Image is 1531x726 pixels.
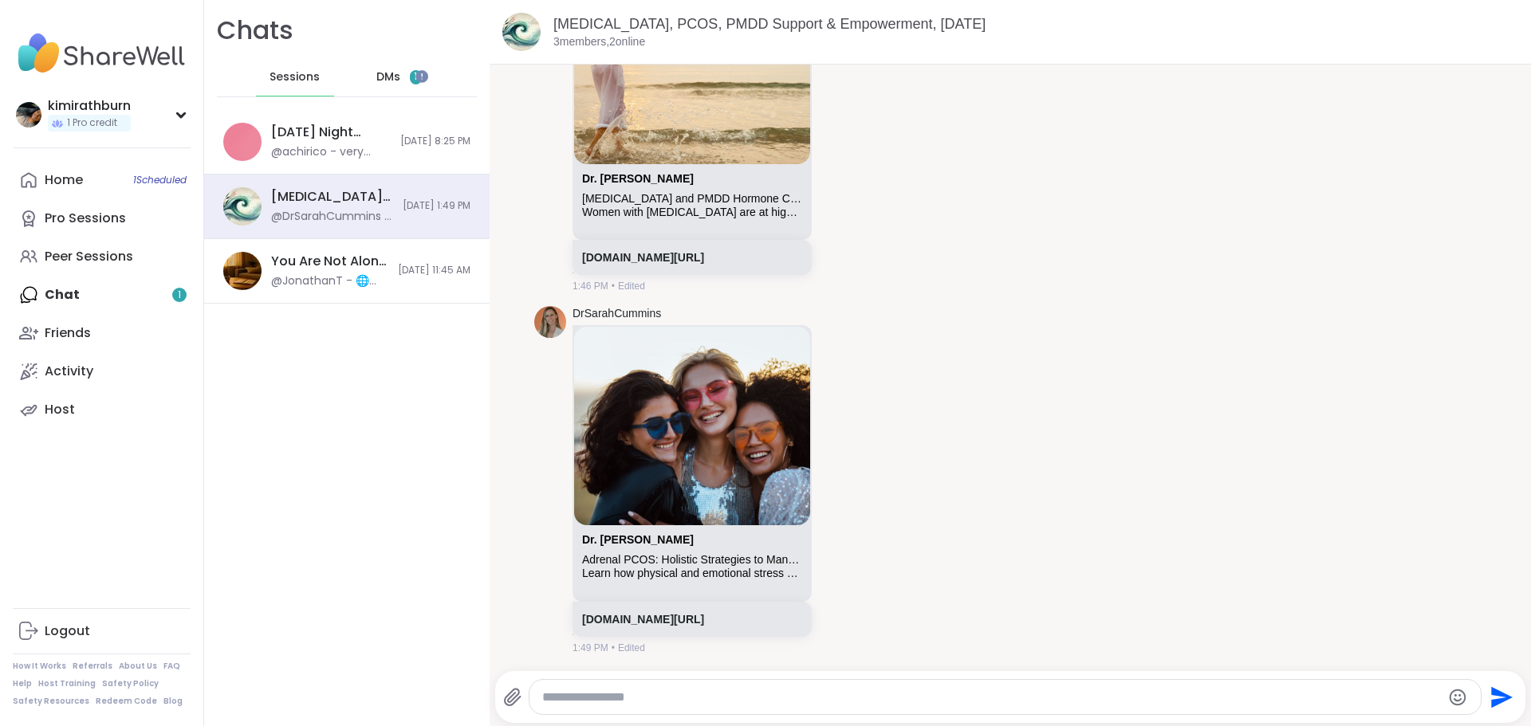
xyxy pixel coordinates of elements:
[13,199,191,237] a: Pro Sessions
[270,69,320,85] span: Sessions
[400,135,470,148] span: [DATE] 8:25 PM
[398,264,470,277] span: [DATE] 11:45 AM
[223,123,262,161] img: Monday Night Check-In / Let-Out, Sep 08
[45,622,90,640] div: Logout
[582,613,704,626] a: [DOMAIN_NAME][URL]
[13,26,191,81] img: ShareWell Nav Logo
[133,174,187,186] span: 1 Scheduled
[582,533,694,546] a: Attachment
[534,306,566,338] img: https://sharewell-space-live.sfo3.digitaloceanspaces.com/user-generated/b83244e3-9888-4f59-acb3-5...
[271,124,391,141] div: [DATE] Night Check-In / Let-Out, [DATE]
[45,248,133,265] div: Peer Sessions
[13,612,191,650] a: Logout
[573,306,661,322] a: DrSarahCummins
[1482,679,1517,715] button: Send
[271,209,393,225] div: @DrSarahCummins - [URL][DOMAIN_NAME]
[13,161,191,199] a: Home1Scheduled
[582,567,802,580] div: Learn how physical and emotional stress can be a root cause for PCOS — and what steps you can tak...
[13,352,191,390] a: Activity
[612,279,615,293] span: •
[553,16,986,32] a: [MEDICAL_DATA], PCOS, PMDD Support & Empowerment, [DATE]
[45,210,126,227] div: Pro Sessions
[223,187,262,226] img: Endometriosis, PCOS, PMDD Support & Empowerment, Sep 08
[618,641,645,655] span: Edited
[376,69,400,85] span: DMs
[13,390,191,429] a: Host
[1448,688,1467,707] button: Emoji picker
[573,641,608,655] span: 1:49 PM
[582,206,802,219] div: Women with [MEDICAL_DATA] are at higher risk of PMDD. Learn the symptoms and the tools to help yo...
[16,102,41,128] img: kimirathburn
[502,13,541,51] img: Endometriosis, PCOS, PMDD Support & Empowerment, Sep 08
[45,171,83,189] div: Home
[582,553,802,567] div: Adrenal PCOS: Holistic Strategies to Manage Stress and PCOS
[618,279,645,293] span: Edited
[553,34,645,50] p: 3 members, 2 online
[582,192,802,206] div: [MEDICAL_DATA] and PMDD Hormone Connection
[573,279,608,293] span: 1:46 PM
[403,199,470,213] span: [DATE] 1:49 PM
[217,13,293,49] h1: Chats
[414,70,417,84] span: 1
[73,661,112,672] a: Referrals
[582,172,694,185] a: Attachment
[45,363,93,380] div: Activity
[13,237,191,276] a: Peer Sessions
[574,327,810,525] img: Adrenal PCOS: Holistic Strategies to Manage Stress and PCOS
[48,97,131,115] div: kimirathburn
[271,188,393,206] div: [MEDICAL_DATA], PCOS, PMDD Support & Empowerment, [DATE]
[45,401,75,418] div: Host
[612,641,615,655] span: •
[13,696,89,707] a: Safety Resources
[271,144,391,160] div: @achirico - very good thank you for having me
[13,314,191,352] a: Friends
[271,273,388,289] div: @JonathanT - 🌐 Just a quick note about tech: If you experienced any glitches, you’re not alone — ...
[67,116,117,130] span: 1 Pro credit
[96,696,157,707] a: Redeem Code
[271,253,388,270] div: You Are Not Alone With This, [DATE]
[163,661,180,672] a: FAQ
[542,689,1442,705] textarea: Type your message
[102,678,159,689] a: Safety Policy
[415,70,428,83] iframe: Spotlight
[119,661,157,672] a: About Us
[223,252,262,290] img: You Are Not Alone With This, Sep 09
[13,661,66,672] a: How It Works
[38,678,96,689] a: Host Training
[163,696,183,707] a: Blog
[13,678,32,689] a: Help
[45,324,91,342] div: Friends
[582,251,704,264] a: [DOMAIN_NAME][URL]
